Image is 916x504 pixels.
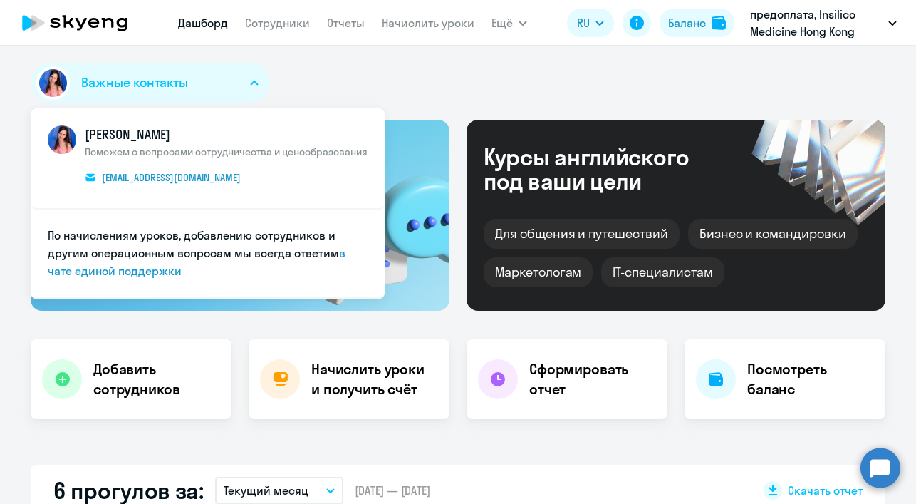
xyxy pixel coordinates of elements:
[577,14,590,31] span: RU
[491,9,527,37] button: Ещё
[215,477,343,504] button: Текущий месяц
[601,257,724,287] div: IT-специалистам
[102,171,241,184] span: [EMAIL_ADDRESS][DOMAIN_NAME]
[788,483,863,498] span: Скачать отчет
[484,257,593,287] div: Маркетологам
[660,9,734,37] button: Балансbalance
[567,9,614,37] button: RU
[81,73,188,92] span: Важные контакты
[747,359,874,399] h4: Посмотреть баланс
[311,359,435,399] h4: Начислить уроки и получить счёт
[668,14,706,31] div: Баланс
[491,14,513,31] span: Ещё
[85,145,368,158] span: Поможем с вопросами сотрудничества и ценообразования
[31,63,270,103] button: Важные контакты
[48,228,339,260] span: По начислениям уроков, добавлению сотрудников и другим операционным вопросам мы всегда ответим
[712,16,726,30] img: balance
[382,16,474,30] a: Начислить уроки
[85,125,368,144] span: [PERSON_NAME]
[48,125,76,154] img: avatar
[743,6,904,40] button: предоплата, Insilico Medicine Hong Kong Limited
[750,6,883,40] p: предоплата, Insilico Medicine Hong Kong Limited
[224,482,308,499] p: Текущий месяц
[178,16,228,30] a: Дашборд
[327,16,365,30] a: Отчеты
[484,219,680,249] div: Для общения и путешествий
[245,16,310,30] a: Сотрудники
[355,483,430,498] span: [DATE] — [DATE]
[48,246,345,278] a: в чате единой поддержки
[85,170,252,185] a: [EMAIL_ADDRESS][DOMAIN_NAME]
[31,108,385,299] ul: Важные контакты
[484,145,727,193] div: Курсы английского под ваши цели
[688,219,858,249] div: Бизнес и командировки
[93,359,220,399] h4: Добавить сотрудников
[36,66,70,100] img: avatar
[529,359,656,399] h4: Сформировать отчет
